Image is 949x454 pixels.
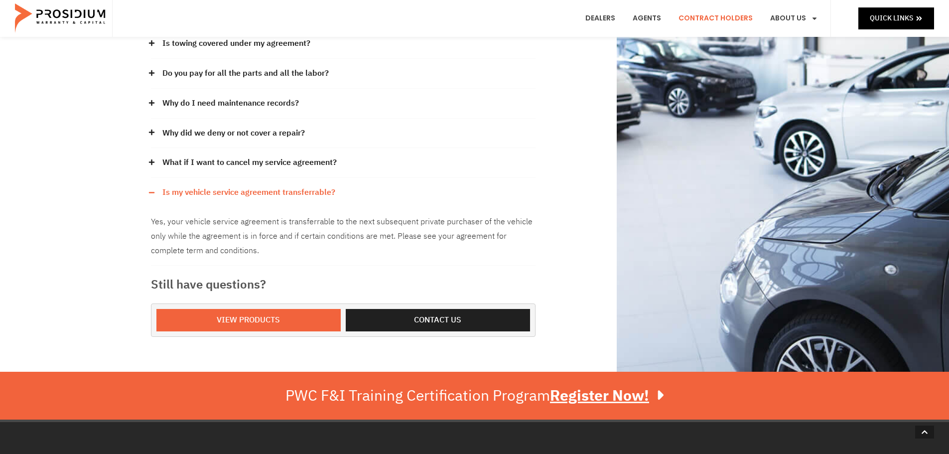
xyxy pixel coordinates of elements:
[162,126,305,141] a: Why did we deny or not cover a repair?
[162,96,299,111] a: Why do I need maintenance records?
[162,66,329,81] a: Do you pay for all the parts and all the labor?
[414,313,461,327] span: Contact us
[151,29,536,59] div: Is towing covered under my agreement?
[162,155,337,170] a: What if I want to cancel my service agreement?
[151,89,536,119] div: Why do I need maintenance records?
[346,309,530,331] a: Contact us
[162,36,310,51] a: Is towing covered under my agreement?
[151,276,536,294] h3: Still have questions?
[217,313,280,327] span: View Products
[870,12,913,24] span: Quick Links
[151,178,536,207] div: Is my vehicle service agreement transferrable?
[550,384,649,407] u: Register Now!
[151,148,536,178] div: What if I want to cancel my service agreement?
[285,387,664,405] div: PWC F&I Training Certification Program
[162,185,335,200] a: Is my vehicle service agreement transferrable?
[151,207,536,266] div: Is my vehicle service agreement transferrable?
[858,7,934,29] a: Quick Links
[151,119,536,149] div: Why did we deny or not cover a repair?
[151,59,536,89] div: Do you pay for all the parts and all the labor?
[156,309,341,331] a: View Products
